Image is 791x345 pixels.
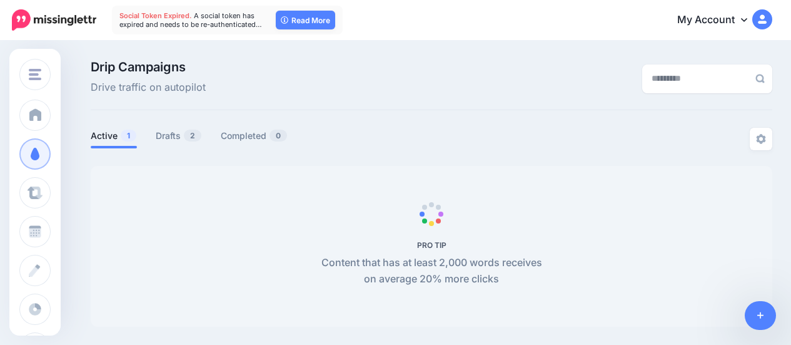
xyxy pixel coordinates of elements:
a: Completed0 [221,128,288,143]
a: My Account [665,5,772,36]
p: Content that has at least 2,000 words receives on average 20% more clicks [315,255,549,287]
img: menu.png [29,69,41,80]
a: Read More [276,11,335,29]
span: 2 [184,130,201,142]
span: A social token has expired and needs to be re-authenticated… [119,11,262,29]
img: search-grey-6.png [755,74,765,83]
span: Social Token Expired. [119,11,192,20]
h5: PRO TIP [315,240,549,250]
a: Drafts2 [156,128,202,143]
img: settings-grey.png [756,134,766,144]
img: Missinglettr [12,9,96,31]
span: 0 [270,130,287,142]
a: Active1 [91,128,137,143]
span: Drive traffic on autopilot [91,80,206,96]
span: Drip Campaigns [91,61,206,73]
span: 1 [121,130,136,142]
